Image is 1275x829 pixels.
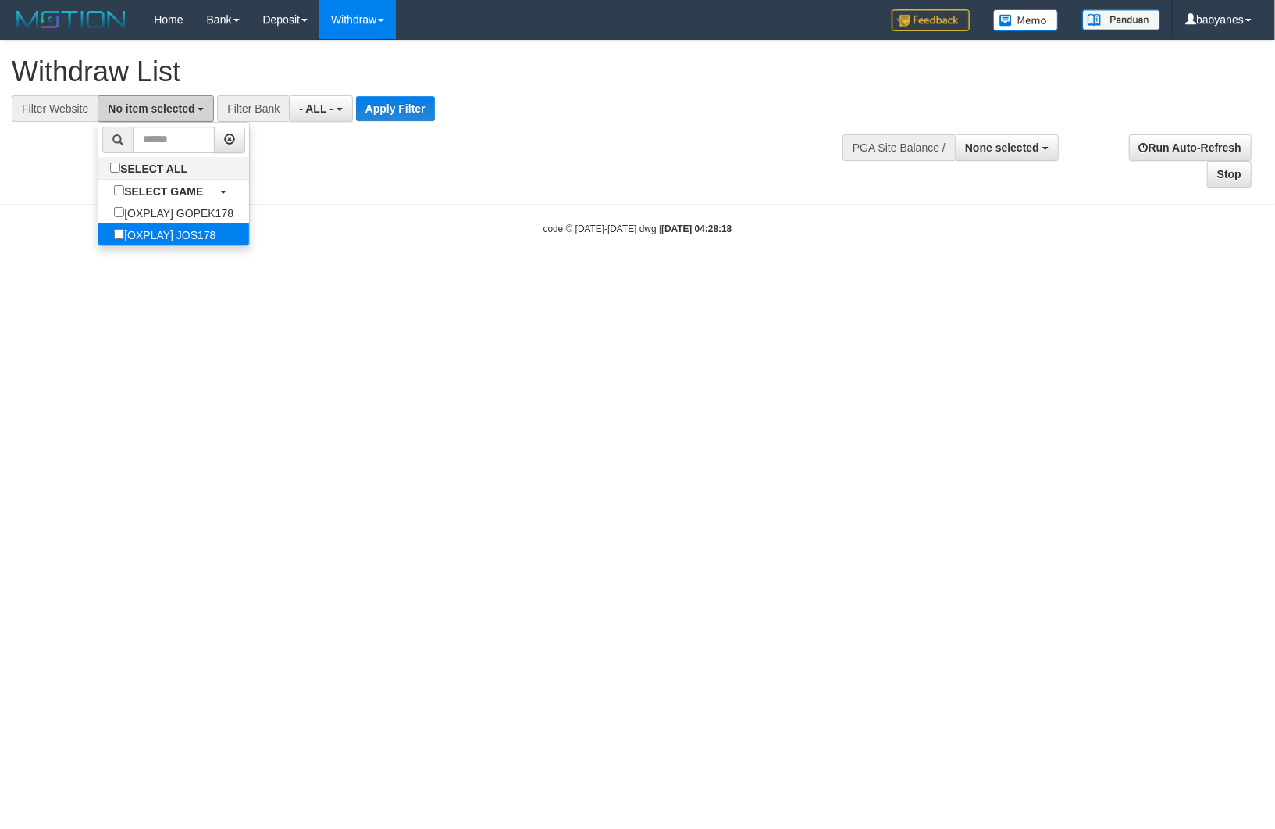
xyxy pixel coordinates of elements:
input: SELECT GAME [114,185,124,195]
input: SELECT ALL [110,163,120,173]
input: [OXPLAY] GOPEK178 [114,207,124,217]
img: MOTION_logo.png [12,8,130,31]
span: No item selected [108,102,194,115]
button: - ALL - [289,95,352,122]
b: SELECT GAME [124,185,203,198]
a: Run Auto-Refresh [1129,134,1252,161]
span: - ALL - [299,102,333,115]
a: Stop [1207,161,1252,188]
small: code © [DATE]-[DATE] dwg | [543,223,732,234]
strong: [DATE] 04:28:18 [661,223,732,234]
img: Button%20Memo.svg [993,9,1059,31]
a: SELECT GAME [98,180,249,202]
button: Apply Filter [356,96,435,121]
img: panduan.png [1082,9,1160,30]
div: Filter Bank [217,95,289,122]
label: [OXPLAY] GOPEK178 [98,202,249,223]
div: PGA Site Balance / [842,134,955,161]
span: None selected [965,141,1039,154]
input: [OXPLAY] JOS178 [114,229,124,239]
img: Feedback.jpg [892,9,970,31]
button: No item selected [98,95,214,122]
button: None selected [955,134,1059,161]
label: [OXPLAY] JOS178 [98,223,231,245]
label: SELECT ALL [98,157,203,179]
h1: Withdraw List [12,56,835,88]
div: Filter Website [12,95,98,122]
